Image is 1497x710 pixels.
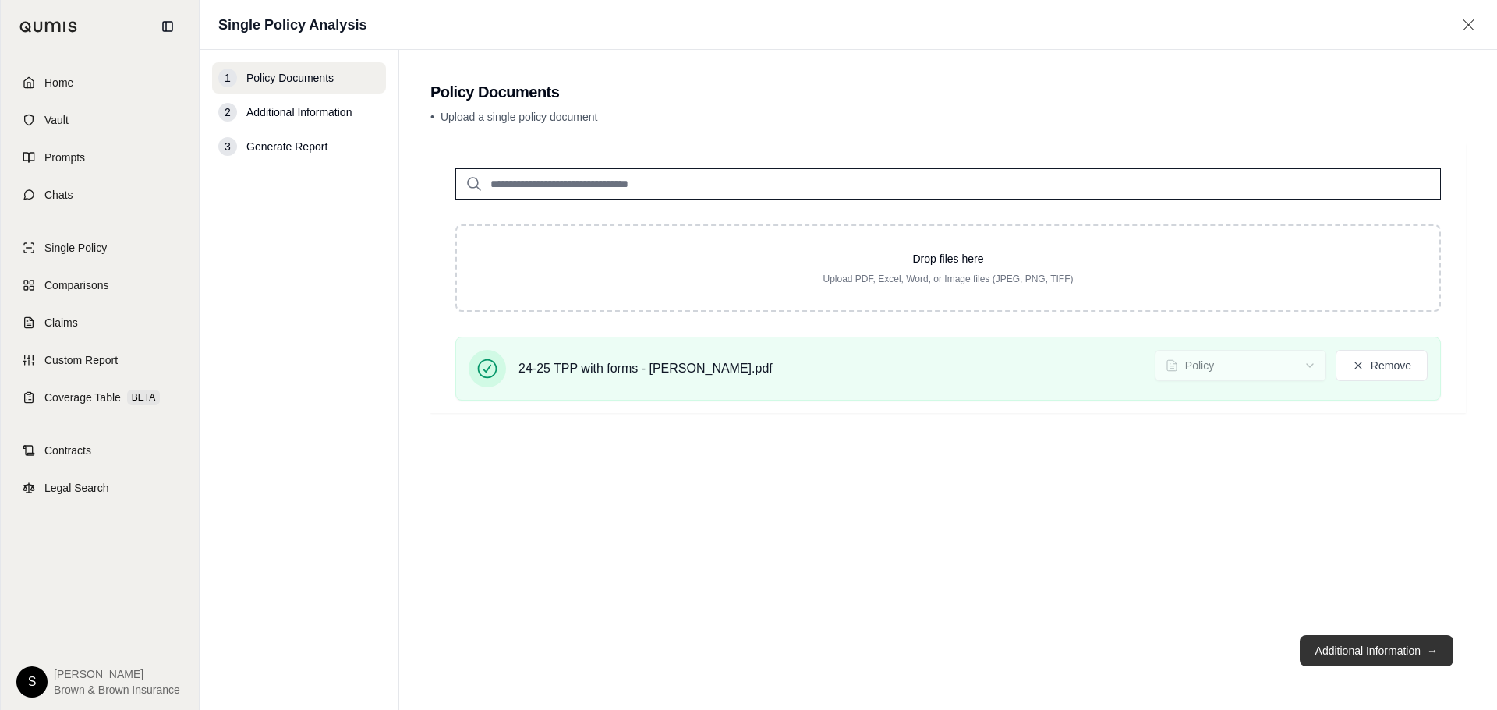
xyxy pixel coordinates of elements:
span: Comparisons [44,277,108,293]
span: Policy Documents [246,70,334,86]
span: Legal Search [44,480,109,496]
h2: Policy Documents [430,81,1466,103]
span: [PERSON_NAME] [54,666,180,682]
span: Contracts [44,443,91,458]
a: Coverage TableBETA [10,380,189,415]
span: Upload a single policy document [441,111,598,123]
span: Brown & Brown Insurance [54,682,180,698]
span: BETA [127,390,160,405]
div: S [16,666,48,698]
span: Vault [44,112,69,128]
a: Contracts [10,433,189,468]
div: 2 [218,103,237,122]
span: → [1427,643,1438,659]
button: Collapse sidebar [155,14,180,39]
div: 1 [218,69,237,87]
p: Drop files here [482,251,1414,267]
span: Generate Report [246,139,327,154]
span: • [430,111,434,123]
span: 24-25 TPP with forms - [PERSON_NAME].pdf [518,359,773,378]
a: Home [10,65,189,100]
a: Chats [10,178,189,212]
p: Upload PDF, Excel, Word, or Image files (JPEG, PNG, TIFF) [482,273,1414,285]
span: Custom Report [44,352,118,368]
span: Additional Information [246,104,352,120]
span: Coverage Table [44,390,121,405]
span: Prompts [44,150,85,165]
h1: Single Policy Analysis [218,14,366,36]
a: Custom Report [10,343,189,377]
div: 3 [218,137,237,156]
img: Qumis Logo [19,21,78,33]
a: Claims [10,306,189,340]
span: Home [44,75,73,90]
a: Comparisons [10,268,189,302]
span: Single Policy [44,240,107,256]
a: Vault [10,103,189,137]
span: Chats [44,187,73,203]
a: Legal Search [10,471,189,505]
button: Remove [1336,350,1428,381]
a: Single Policy [10,231,189,265]
button: Additional Information→ [1300,635,1453,666]
a: Prompts [10,140,189,175]
span: Claims [44,315,78,330]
